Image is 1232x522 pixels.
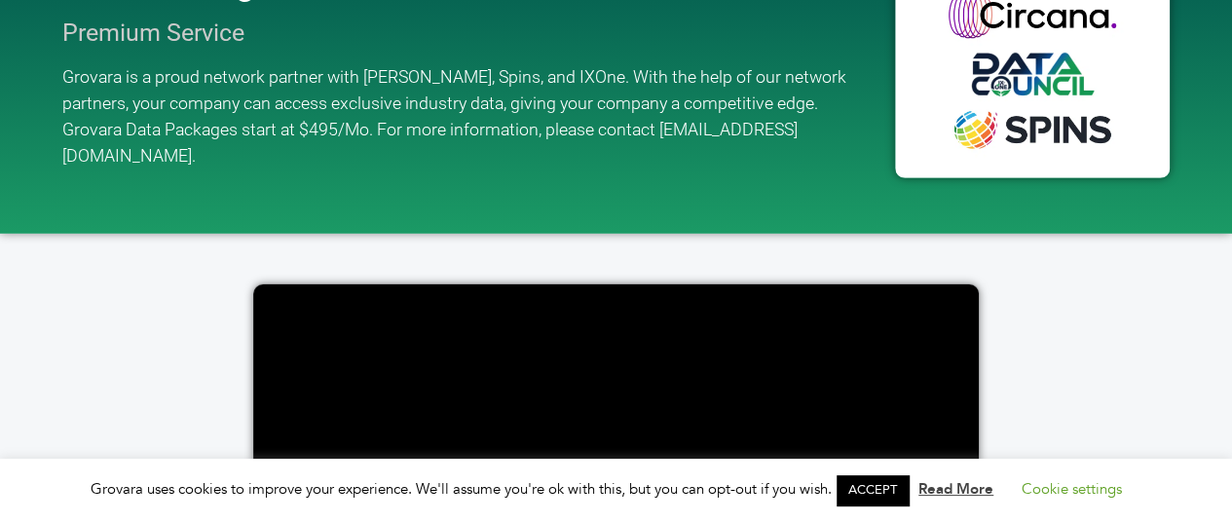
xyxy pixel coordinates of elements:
[62,67,846,166] span: Grovara is a proud network partner with [PERSON_NAME], Spins, and IXOne. With the help of our net...
[62,19,244,47] span: Premium Service
[91,479,1141,499] span: Grovara uses cookies to improve your experience. We'll assume you're ok with this, but you can op...
[1022,479,1122,499] a: Cookie settings
[918,479,993,499] a: Read More
[837,475,909,505] a: ACCEPT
